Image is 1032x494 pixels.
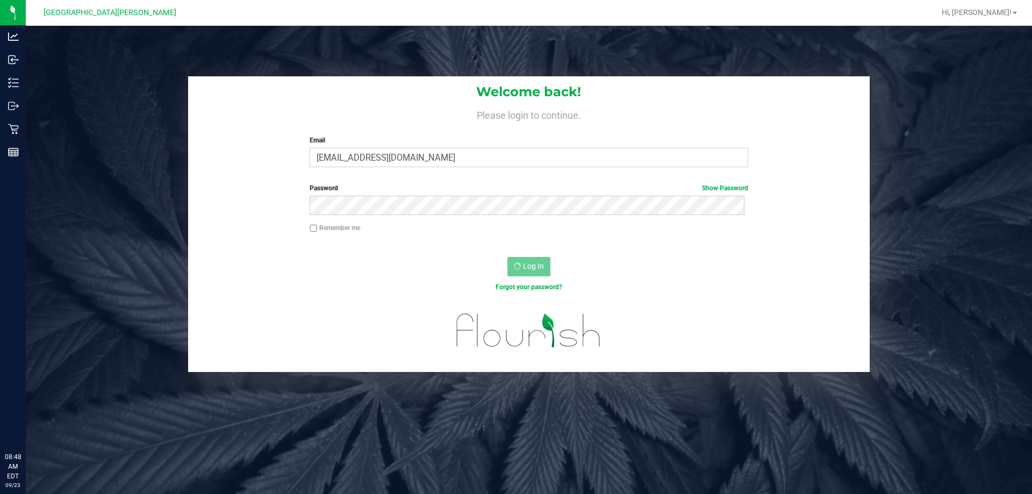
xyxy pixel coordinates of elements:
[8,31,19,42] inline-svg: Analytics
[942,8,1012,17] span: Hi, [PERSON_NAME]!
[8,147,19,157] inline-svg: Reports
[443,303,614,358] img: flourish_logo.svg
[310,223,360,233] label: Remember me
[5,452,21,481] p: 08:48 AM EDT
[496,283,562,291] a: Forgot your password?
[310,135,748,145] label: Email
[523,262,544,270] span: Log In
[8,124,19,134] inline-svg: Retail
[8,77,19,88] inline-svg: Inventory
[44,8,176,17] span: [GEOGRAPHIC_DATA][PERSON_NAME]
[188,108,870,120] h4: Please login to continue.
[8,101,19,111] inline-svg: Outbound
[310,225,317,232] input: Remember me
[702,184,748,192] a: Show Password
[188,85,870,99] h1: Welcome back!
[507,257,550,276] button: Log In
[310,184,338,192] span: Password
[8,54,19,65] inline-svg: Inbound
[5,481,21,489] p: 09/23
